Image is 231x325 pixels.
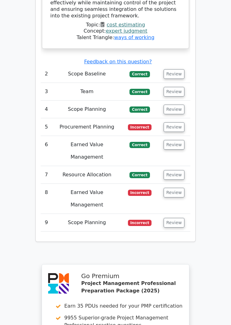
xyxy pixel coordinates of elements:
span: Correct [129,71,150,77]
td: Team [52,83,122,101]
div: Talent Triangle: [47,22,184,41]
td: Scope Planning [52,101,122,118]
a: Feedback on this question? [84,59,152,65]
span: Incorrect [128,190,152,196]
span: Correct [129,106,150,113]
td: 6 [41,136,52,166]
td: 4 [41,101,52,118]
td: 9 [41,214,52,232]
td: Earned Value Management [52,136,122,166]
div: Topic: [47,22,184,28]
td: Scope Baseline [52,65,122,83]
button: Review [164,188,185,197]
button: Review [164,170,185,180]
button: Review [164,122,185,132]
a: ways of working [114,34,155,40]
a: cost estimating [107,22,145,28]
a: expert judgment [106,28,147,34]
button: Review [164,105,185,114]
td: 3 [41,83,52,101]
td: 2 [41,65,52,83]
button: Review [164,140,185,150]
td: 8 [41,184,52,214]
td: Scope Planning [52,214,122,232]
div: Concept: [47,28,184,34]
td: Resource Allocation [52,166,122,184]
span: Correct [129,172,150,178]
button: Review [164,87,185,97]
td: 5 [41,118,52,136]
span: Correct [129,89,150,95]
td: Earned Value Management [52,184,122,214]
td: Procurement Planning [52,118,122,136]
td: 7 [41,166,52,184]
button: Review [164,69,185,79]
span: Correct [129,142,150,148]
button: Review [164,218,185,228]
span: Incorrect [128,220,152,226]
span: Incorrect [128,124,152,130]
